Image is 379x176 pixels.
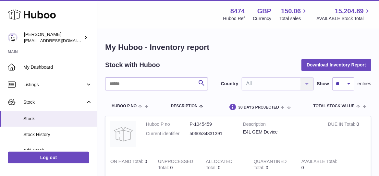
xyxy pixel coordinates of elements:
[23,99,85,105] span: Stock
[335,7,364,16] span: 15,204.89
[146,131,190,137] dt: Current identifier
[297,154,344,176] td: 0
[146,121,190,127] dt: Huboo P no
[23,64,92,70] span: My Dashboard
[153,154,201,176] td: 0
[238,105,279,110] span: 30 DAYS PROJECTED
[23,132,92,138] span: Stock History
[301,59,371,71] button: Download Inventory Report
[301,159,337,166] strong: AVAILABLE Total
[313,104,355,108] span: Total stock value
[317,81,329,87] label: Show
[257,7,271,16] strong: GBP
[279,7,308,22] a: 150.06 Total sales
[206,159,232,172] strong: ALLOCATED Total
[23,116,92,122] span: Stock
[323,116,371,154] td: 0
[23,82,85,88] span: Listings
[254,159,287,172] strong: QUARANTINED Total
[279,16,308,22] span: Total sales
[190,121,234,127] dd: P-1045459
[23,147,92,154] span: Add Stock
[110,159,145,166] strong: ON HAND Total
[223,16,245,22] div: Huboo Ref
[24,31,82,44] div: [PERSON_NAME]
[358,81,371,87] span: entries
[253,16,272,22] div: Currency
[8,33,18,42] img: orders@neshealth.com
[8,152,89,163] a: Log out
[171,104,198,108] span: Description
[24,38,95,43] span: [EMAIL_ADDRESS][DOMAIN_NAME]
[112,104,137,108] span: Huboo P no
[158,159,193,172] strong: UNPROCESSED Total
[201,154,249,176] td: 0
[105,154,153,176] td: 0
[105,42,371,53] h1: My Huboo - Inventory report
[221,81,238,87] label: Country
[316,7,371,22] a: 15,204.89 AVAILABLE Stock Total
[316,16,371,22] span: AVAILABLE Stock Total
[266,165,268,170] span: 0
[328,122,357,128] strong: DUE IN Total
[190,131,234,137] dd: 5060534831391
[105,61,160,69] h2: Stock with Huboo
[110,121,136,147] img: product image
[230,7,245,16] strong: 8474
[281,7,301,16] span: 150.06
[243,121,318,129] strong: Description
[243,129,318,135] div: E4L GEM Device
